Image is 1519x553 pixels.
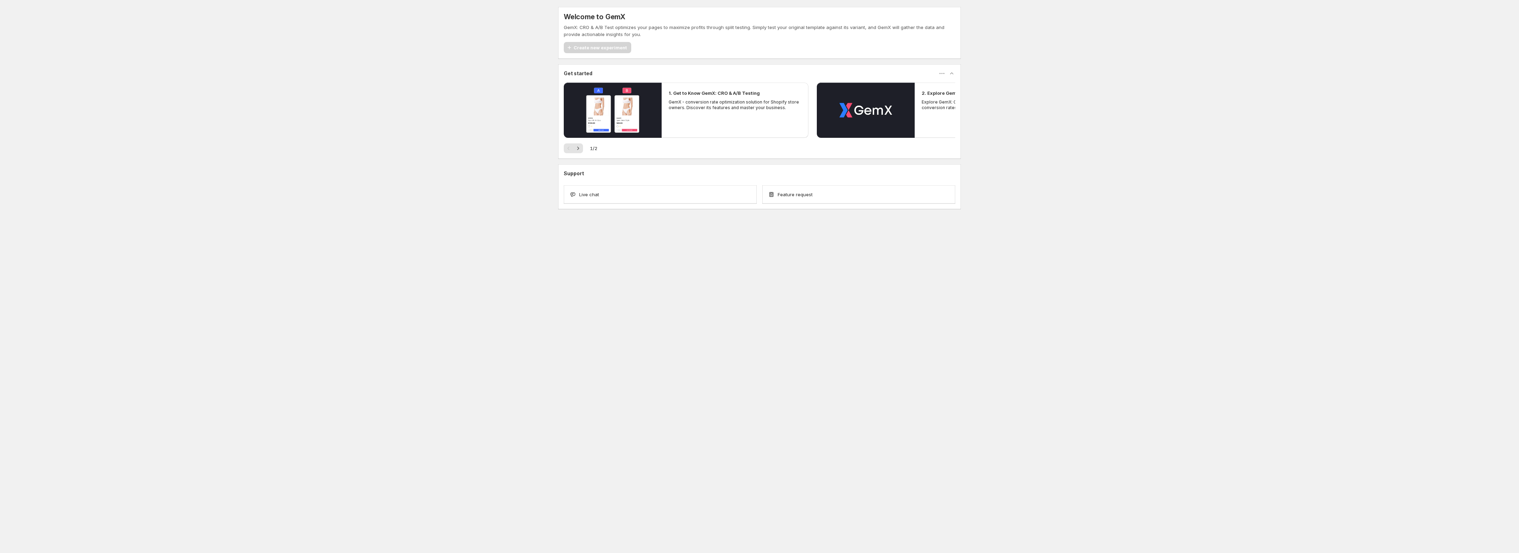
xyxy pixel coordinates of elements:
h3: Support [564,170,584,177]
p: GemX: CRO & A/B Test optimizes your pages to maximize profits through split testing. Simply test ... [564,24,955,38]
span: 1 / 2 [590,145,597,152]
h3: Get started [564,70,592,77]
h5: Welcome to GemX [564,13,625,21]
button: Play video [564,83,662,138]
p: GemX - conversion rate optimization solution for Shopify store owners. Discover its features and ... [669,99,801,111]
button: Play video [817,83,915,138]
h2: 2. Explore GemX: CRO & A/B Testing Use Cases [922,90,1030,97]
nav: Pagination [564,143,583,153]
span: Feature request [778,191,813,198]
h2: 1. Get to Know GemX: CRO & A/B Testing [669,90,760,97]
button: Next [573,143,583,153]
p: Explore GemX: CRO & A/B testing Use Cases to boost conversion rates and drive growth. [922,99,1054,111]
span: Live chat [579,191,599,198]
